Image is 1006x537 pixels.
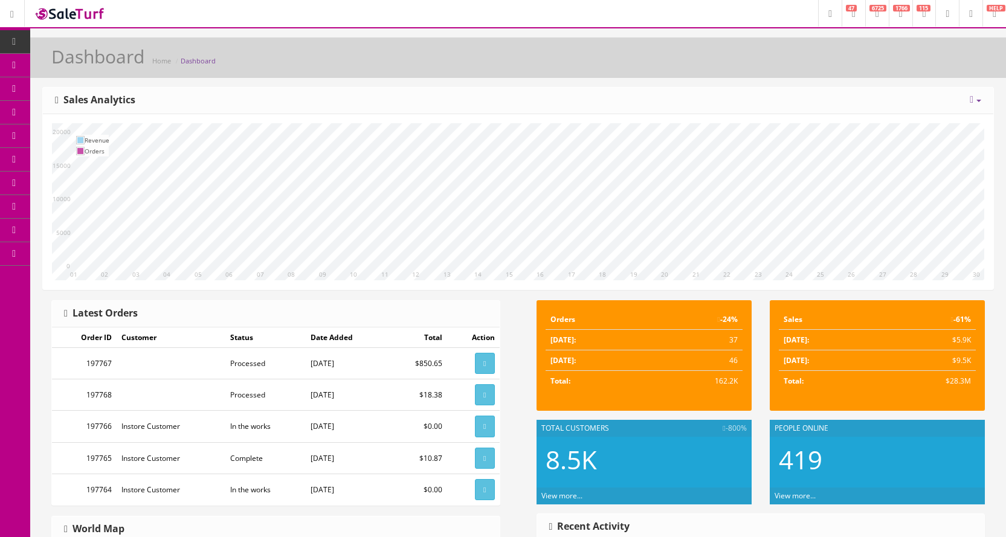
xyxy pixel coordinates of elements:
td: $0.00 [389,474,447,505]
td: 37 [647,330,742,350]
a: View more... [775,490,816,501]
div: People Online [770,420,985,437]
td: Instore Customer [117,411,225,442]
td: Action [447,327,499,348]
span: 1766 [893,5,910,11]
td: 197766 [52,411,117,442]
td: [DATE] [306,411,389,442]
td: Date Added [306,327,389,348]
h1: Dashboard [51,47,144,66]
td: $0.00 [389,411,447,442]
h2: 419 [779,446,976,474]
span: 115 [917,5,930,11]
td: Customer [117,327,225,348]
td: Order ID [52,327,117,348]
td: [DATE] [306,379,389,411]
img: SaleTurf [34,5,106,22]
span: 6725 [869,5,886,11]
span: -800% [723,423,746,434]
td: Sales [779,309,877,330]
h3: Sales Analytics [55,95,135,106]
td: Processed [225,348,305,379]
a: Home [152,56,171,65]
td: In the works [225,474,305,505]
td: [DATE] [306,442,389,474]
td: 197764 [52,474,117,505]
td: Instore Customer [117,442,225,474]
span: HELP [987,5,1005,11]
strong: [DATE]: [784,355,809,365]
strong: Total: [784,376,804,386]
td: 162.2K [647,371,742,391]
strong: [DATE]: [784,335,809,345]
a: Dashboard [181,56,216,65]
td: $18.38 [389,379,447,411]
h3: Latest Orders [64,308,138,319]
div: Total Customers [537,420,752,437]
td: Processed [225,379,305,411]
a: View more... [541,490,582,501]
h3: Recent Activity [549,521,630,532]
td: $10.87 [389,442,447,474]
td: Complete [225,442,305,474]
td: 197767 [52,348,117,379]
strong: Total: [550,376,570,386]
td: -24% [647,309,742,330]
td: Orders [546,309,648,330]
span: 47 [846,5,857,11]
td: Instore Customer [117,474,225,505]
h2: 8.5K [546,446,743,474]
td: Orders [85,146,109,156]
td: 197765 [52,442,117,474]
td: Revenue [85,135,109,146]
td: In the works [225,411,305,442]
td: $9.5K [877,350,976,371]
td: $850.65 [389,348,447,379]
td: [DATE] [306,348,389,379]
td: [DATE] [306,474,389,505]
td: $28.3M [877,371,976,391]
td: Status [225,327,305,348]
td: -61% [877,309,976,330]
td: 46 [647,350,742,371]
strong: [DATE]: [550,335,576,345]
td: Total [389,327,447,348]
strong: [DATE]: [550,355,576,365]
td: $5.9K [877,330,976,350]
h3: World Map [64,524,124,535]
td: 197768 [52,379,117,411]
